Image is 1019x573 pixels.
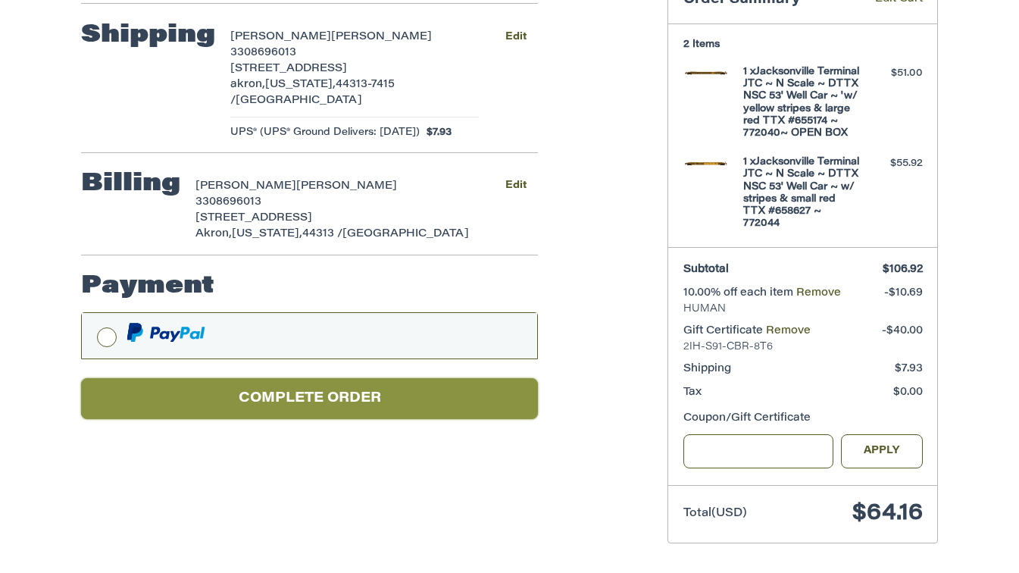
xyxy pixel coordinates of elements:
[743,66,859,140] h4: 1 x Jacksonville Terminal JTC ~ N Scale ~ DTTX NSC 53' Well Car ~ 'w/ yellow stripes & large red ...
[420,125,452,140] span: $7.93
[195,197,261,208] span: 3308696013
[841,434,923,468] button: Apply
[683,288,796,299] span: 10.00% off each item
[331,32,432,42] span: [PERSON_NAME]
[683,265,729,275] span: Subtotal
[883,265,923,275] span: $106.92
[683,326,766,337] span: Gift Certificate
[743,156,859,230] h4: 1 x Jacksonville Terminal JTC ~ N Scale ~ DTTX NSC 53' Well Car ~ w/ stripes & small red TTX #658...
[195,181,296,192] span: [PERSON_NAME]
[81,378,538,420] button: Complete order
[296,181,397,192] span: [PERSON_NAME]
[195,229,232,240] span: Akron,
[852,503,923,525] span: $64.16
[796,288,841,299] a: Remove
[683,39,923,51] h3: 2 Items
[683,302,923,317] span: HUMAN
[683,364,731,374] span: Shipping
[863,66,923,81] div: $51.00
[683,387,702,398] span: Tax
[342,229,469,240] span: [GEOGRAPHIC_DATA]
[302,229,342,240] span: 44313 /
[683,508,747,519] span: Total (USD)
[493,26,538,48] button: Edit
[127,323,205,342] img: PayPal icon
[81,169,180,199] h2: Billing
[863,156,923,171] div: $55.92
[230,64,347,74] span: [STREET_ADDRESS]
[884,288,923,299] span: -$10.69
[232,229,302,240] span: [US_STATE],
[81,20,215,51] h2: Shipping
[895,364,923,374] span: $7.93
[882,326,923,337] span: -$40.00
[230,80,265,90] span: akron,
[893,387,923,398] span: $0.00
[230,48,296,58] span: 3308696013
[230,125,420,140] span: UPS® (UPS® Ground Delivers: [DATE])
[683,340,923,355] span: 2IH-S91-CBR-8T6
[230,32,331,42] span: [PERSON_NAME]
[683,411,923,427] div: Coupon/Gift Certificate
[493,175,538,197] button: Edit
[195,213,312,224] span: [STREET_ADDRESS]
[236,95,362,106] span: [GEOGRAPHIC_DATA]
[766,326,811,337] a: Remove
[683,434,834,468] input: Gift Certificate or Coupon Code
[265,80,336,90] span: [US_STATE],
[81,271,214,302] h2: Payment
